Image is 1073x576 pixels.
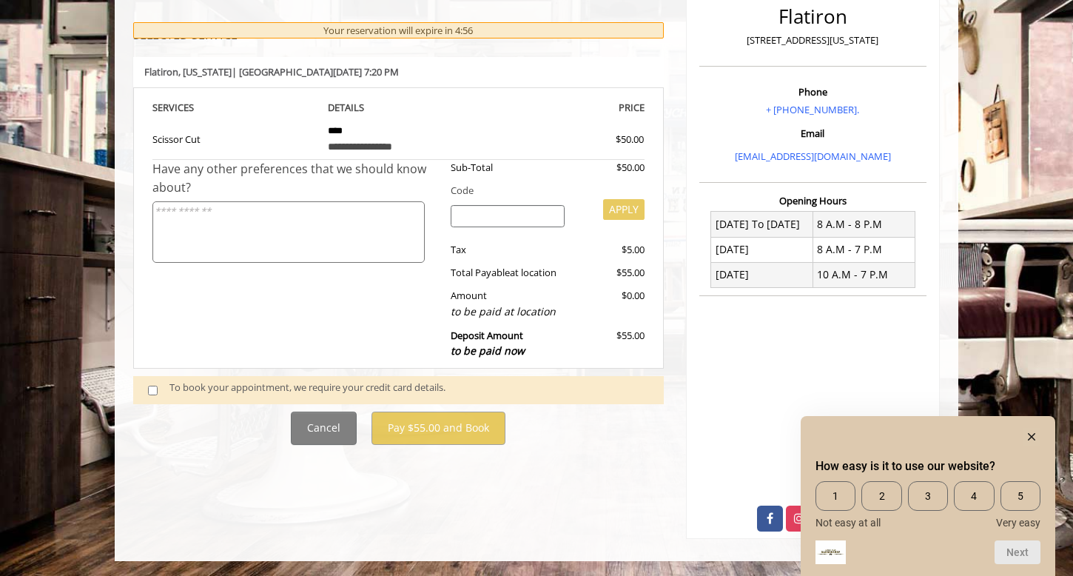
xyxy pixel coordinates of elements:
[954,481,994,511] span: 4
[451,329,525,358] b: Deposit Amount
[152,99,317,116] th: SERVICE
[152,116,317,160] td: Scissor Cut
[815,481,1040,529] div: How easy is it to use our website? Select an option from 1 to 5, with 1 being Not easy at all and...
[576,160,644,175] div: $50.00
[815,517,881,529] span: Not easy at all
[815,458,1040,475] h2: How easy is it to use our website? Select an option from 1 to 5, with 1 being Not easy at all and...
[152,160,440,198] div: Have any other preferences that we should know about?
[813,237,915,262] td: 8 A.M - 7 P.M
[813,212,915,237] td: 8 A.M - 8 P.M
[815,481,855,511] span: 1
[480,99,645,116] th: PRICE
[703,6,923,27] h2: Flatiron
[1023,428,1040,446] button: Hide survey
[861,481,901,511] span: 2
[440,288,576,320] div: Amount
[735,150,891,163] a: [EMAIL_ADDRESS][DOMAIN_NAME]
[813,262,915,287] td: 10 A.M - 7 P.M
[440,265,576,281] div: Total Payable
[908,481,948,511] span: 3
[440,160,576,175] div: Sub-Total
[703,33,923,48] p: [STREET_ADDRESS][US_STATE]
[451,304,565,320] div: to be paid at location
[451,344,525,358] span: to be paid now
[133,29,664,42] h3: SELECTED SERVICE
[291,412,357,445] button: Cancel
[995,540,1040,564] button: Next question
[766,103,859,116] a: + [PHONE_NUMBER].
[576,288,644,320] div: $0.00
[996,517,1040,529] span: Very easy
[510,266,556,279] span: at location
[576,328,644,360] div: $55.00
[189,101,194,114] span: S
[711,212,813,237] td: [DATE] To [DATE]
[317,99,481,116] th: DETAILS
[703,87,923,97] h3: Phone
[178,65,232,78] span: , [US_STATE]
[703,128,923,138] h3: Email
[711,237,813,262] td: [DATE]
[133,22,664,39] div: Your reservation will expire in 4:56
[576,265,644,281] div: $55.00
[711,262,813,287] td: [DATE]
[440,242,576,258] div: Tax
[815,428,1040,564] div: How easy is it to use our website? Select an option from 1 to 5, with 1 being Not easy at all and...
[699,195,926,206] h3: Opening Hours
[440,183,645,198] div: Code
[169,380,649,400] div: To book your appointment, we require your credit card details.
[144,65,399,78] b: Flatiron | [GEOGRAPHIC_DATA][DATE] 7:20 PM
[576,242,644,258] div: $5.00
[371,412,505,445] button: Pay $55.00 and Book
[562,132,644,147] div: $50.00
[603,199,645,220] button: APPLY
[1000,481,1040,511] span: 5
